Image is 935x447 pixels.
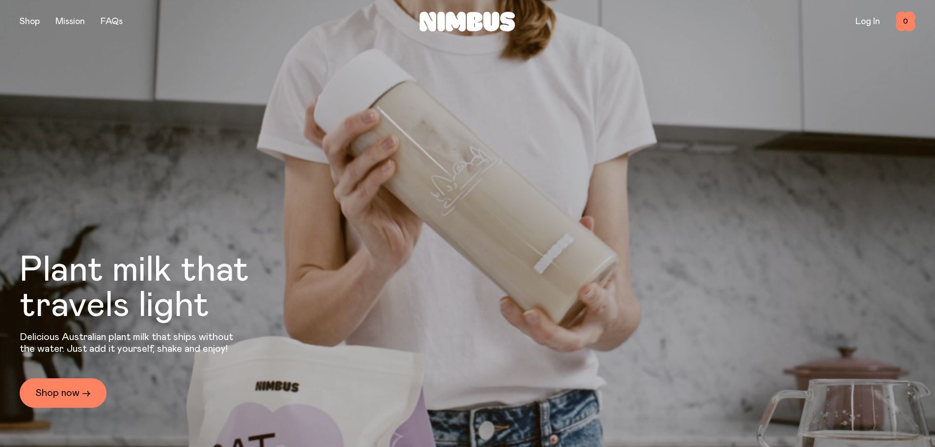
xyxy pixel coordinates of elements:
[896,12,915,31] button: 0
[20,253,302,323] h1: Plant milk that travels light
[55,17,85,26] a: Mission
[101,17,123,26] a: FAQs
[20,331,240,355] p: Delicious Australian plant milk that ships without the water. Just add it yourself, shake and enjoy!
[20,378,107,408] a: Shop now →
[855,17,880,26] a: Log In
